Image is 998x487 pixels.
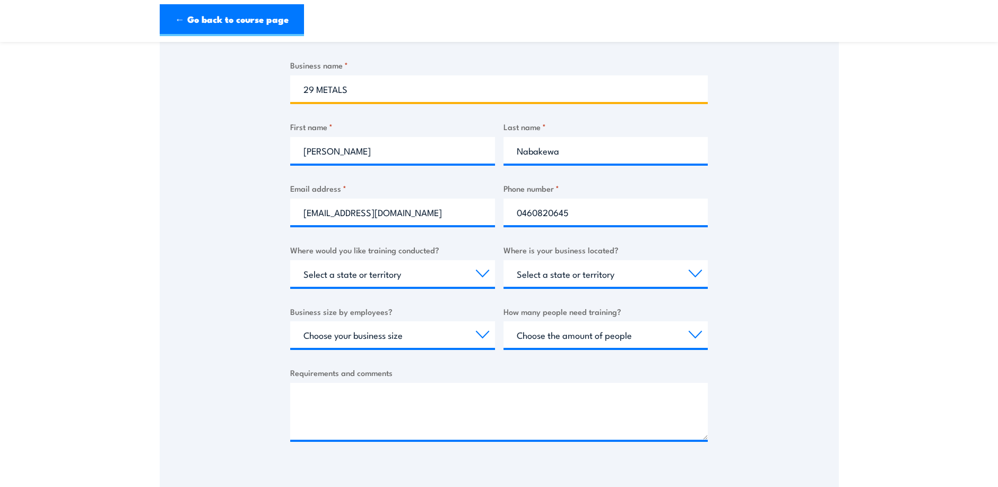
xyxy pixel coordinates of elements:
[290,366,708,379] label: Requirements and comments
[504,244,708,256] label: Where is your business located?
[290,244,495,256] label: Where would you like training conducted?
[290,121,495,133] label: First name
[160,4,304,36] a: ← Go back to course page
[290,305,495,318] label: Business size by employees?
[504,121,708,133] label: Last name
[504,305,708,318] label: How many people need training?
[290,182,495,194] label: Email address
[504,182,708,194] label: Phone number
[290,59,708,71] label: Business name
